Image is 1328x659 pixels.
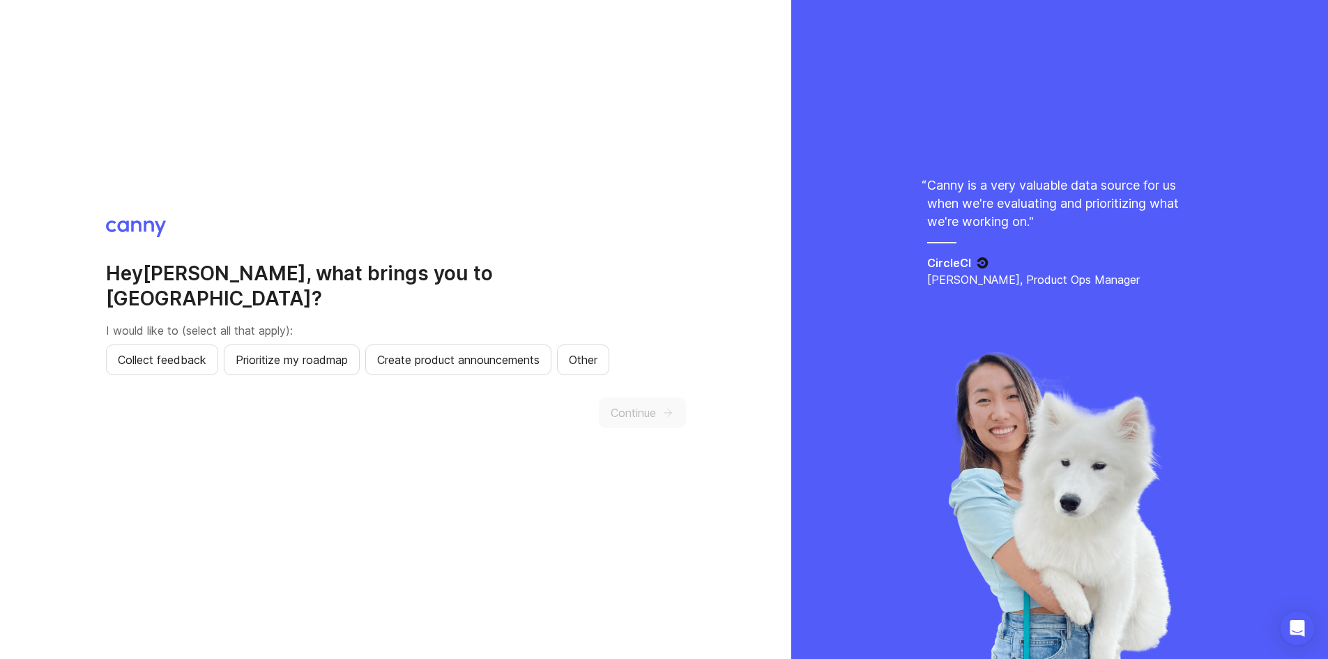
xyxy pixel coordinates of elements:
[927,176,1192,231] p: Canny is a very valuable data source for us when we're evaluating and prioritizing what we're wor...
[946,352,1173,659] img: liya-429d2be8cea6414bfc71c507a98abbfa.webp
[927,271,1192,288] p: [PERSON_NAME], Product Ops Manager
[977,257,989,268] img: CircleCI logo
[611,404,656,421] span: Continue
[1281,612,1314,645] div: Open Intercom Messenger
[236,351,348,368] span: Prioritize my roadmap
[599,397,686,428] button: Continue
[106,344,218,375] button: Collect feedback
[557,344,609,375] button: Other
[118,351,206,368] span: Collect feedback
[569,351,597,368] span: Other
[106,261,686,311] h2: Hey [PERSON_NAME] , what brings you to [GEOGRAPHIC_DATA]?
[377,351,540,368] span: Create product announcements
[927,255,971,271] h5: CircleCI
[106,220,167,237] img: Canny logo
[106,322,686,339] p: I would like to (select all that apply):
[224,344,360,375] button: Prioritize my roadmap
[365,344,551,375] button: Create product announcements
